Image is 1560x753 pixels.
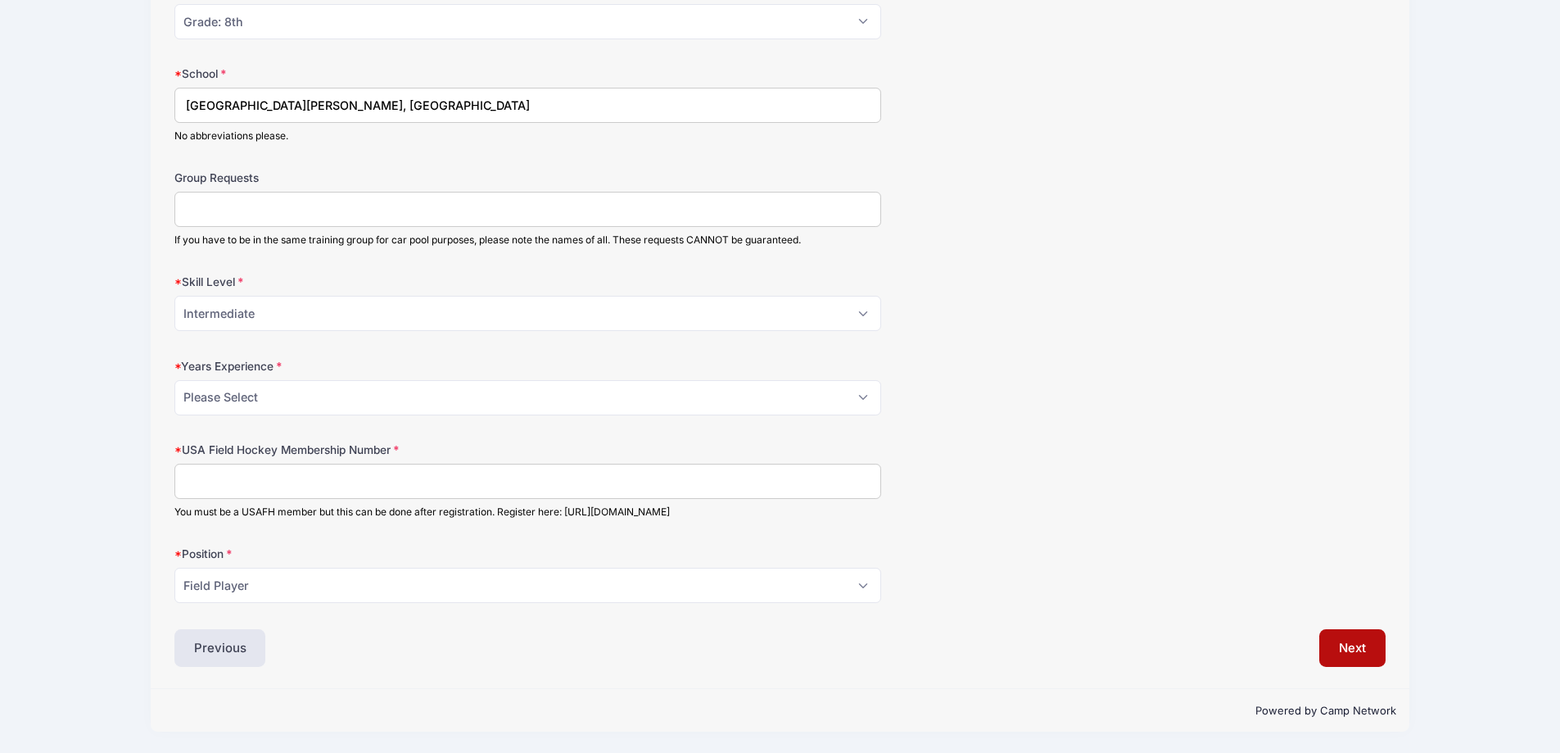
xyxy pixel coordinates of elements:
button: Next [1319,629,1386,667]
label: Years Experience [174,358,578,374]
div: If you have to be in the same training group for car pool purposes, please note the names of all.... [174,233,881,247]
label: Skill Level [174,274,578,290]
div: No abbreviations please. [174,129,881,143]
button: Previous [174,629,266,667]
p: Powered by Camp Network [164,703,1396,719]
label: Position [174,546,578,562]
label: USA Field Hockey Membership Number [174,442,578,458]
label: School [174,66,578,82]
div: You must be a USAFH member but this can be done after registration. Register here: [URL][DOMAIN_N... [174,505,881,519]
label: Group Requests [174,170,578,186]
